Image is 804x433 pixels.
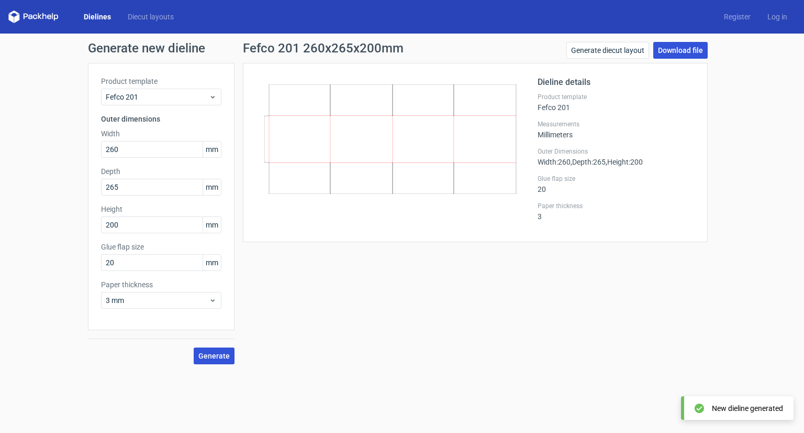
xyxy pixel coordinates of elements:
label: Depth [101,166,221,177]
a: Generate diecut layout [566,42,649,59]
div: Millimeters [538,120,695,139]
label: Measurements [538,120,695,128]
label: Paper thickness [101,279,221,290]
h1: Generate new dieline [88,42,716,55]
div: Fefco 201 [538,93,695,112]
span: , Depth : 265 [571,158,606,166]
h2: Dieline details [538,76,695,89]
span: Fefco 201 [106,92,209,102]
div: New dieline generated [712,403,783,414]
div: 3 [538,202,695,221]
span: mm [203,179,221,195]
label: Product template [101,76,221,86]
span: mm [203,142,221,157]
a: Dielines [75,12,119,22]
div: 20 [538,175,695,193]
span: 3 mm [106,295,209,306]
span: mm [203,217,221,233]
a: Download file [653,42,708,59]
label: Paper thickness [538,202,695,210]
h1: Fefco 201 260x265x200mm [243,42,404,55]
span: mm [203,255,221,270]
span: Width : 260 [538,158,571,166]
a: Register [716,12,759,22]
button: Generate [194,348,234,364]
label: Glue flap size [101,242,221,252]
label: Outer Dimensions [538,147,695,156]
label: Height [101,204,221,214]
label: Glue flap size [538,175,695,183]
a: Diecut layouts [119,12,182,22]
span: Generate [198,352,230,360]
span: , Height : 200 [606,158,643,166]
a: Log in [759,12,796,22]
h3: Outer dimensions [101,114,221,124]
label: Width [101,128,221,139]
label: Product template [538,93,695,101]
